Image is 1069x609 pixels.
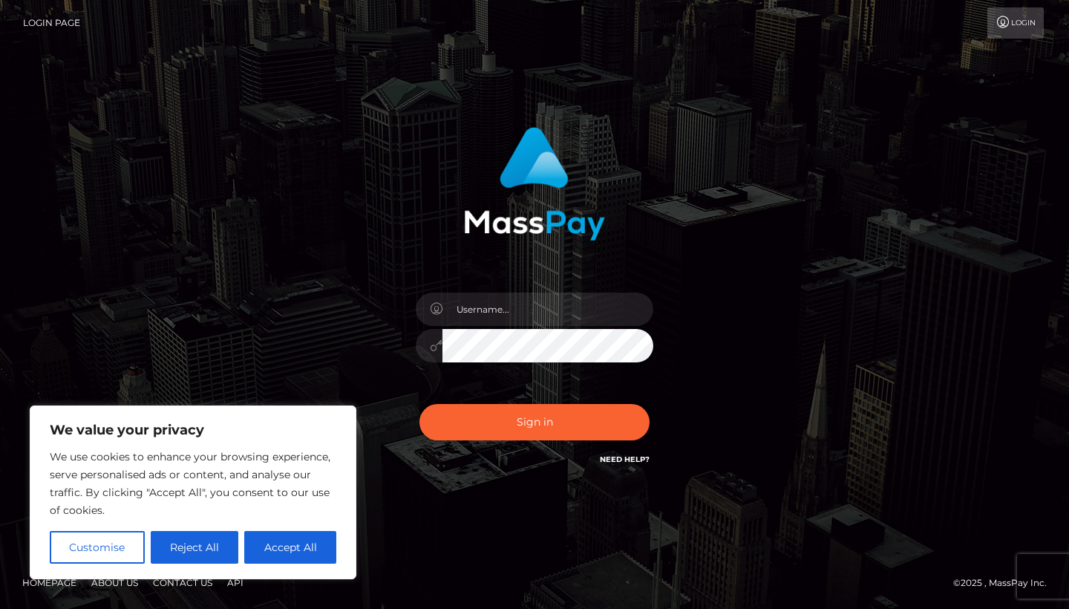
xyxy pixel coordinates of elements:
[16,571,82,594] a: Homepage
[85,571,144,594] a: About Us
[50,448,336,519] p: We use cookies to enhance your browsing experience, serve personalised ads or content, and analys...
[953,575,1058,591] div: © 2025 , MassPay Inc.
[244,531,336,564] button: Accept All
[600,455,650,464] a: Need Help?
[23,7,80,39] a: Login Page
[464,127,605,241] img: MassPay Login
[50,421,336,439] p: We value your privacy
[987,7,1044,39] a: Login
[442,293,653,326] input: Username...
[30,406,356,579] div: We value your privacy
[50,531,145,564] button: Customise
[221,571,249,594] a: API
[419,404,650,440] button: Sign in
[151,531,239,564] button: Reject All
[147,571,218,594] a: Contact Us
